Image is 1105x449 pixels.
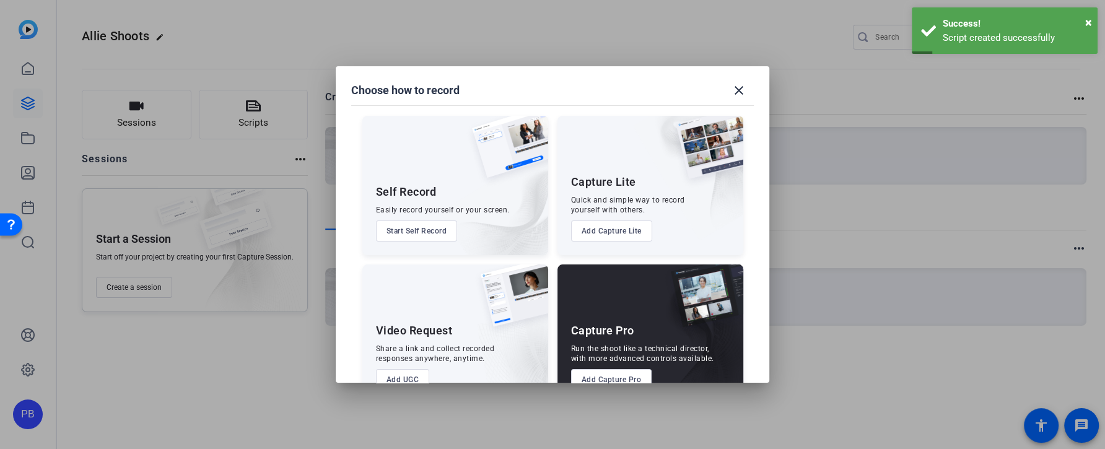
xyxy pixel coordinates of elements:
[943,17,1088,31] div: Success!
[471,264,548,339] img: ugc-content.png
[376,185,437,199] div: Self Record
[571,195,685,215] div: Quick and simple way to record yourself with others.
[571,220,652,242] button: Add Capture Lite
[943,31,1088,45] div: Script created successfully
[376,220,458,242] button: Start Self Record
[571,344,714,364] div: Run the shoot like a technical director, with more advanced controls available.
[666,116,743,191] img: capture-lite.png
[662,264,743,340] img: capture-pro.png
[376,205,510,215] div: Easily record yourself or your screen.
[571,369,652,390] button: Add Capture Pro
[376,344,495,364] div: Share a link and collect recorded responses anywhere, anytime.
[732,83,746,98] mat-icon: close
[652,280,743,404] img: embarkstudio-capture-pro.png
[571,175,636,190] div: Capture Lite
[632,116,743,240] img: embarkstudio-capture-lite.png
[571,323,634,338] div: Capture Pro
[376,369,430,390] button: Add UGC
[1085,15,1092,30] span: ×
[476,303,548,404] img: embarkstudio-ugc-content.png
[376,323,453,338] div: Video Request
[1085,13,1092,32] button: Close
[440,142,548,255] img: embarkstudio-self-record.png
[351,83,460,98] h1: Choose how to record
[463,116,548,190] img: self-record.png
